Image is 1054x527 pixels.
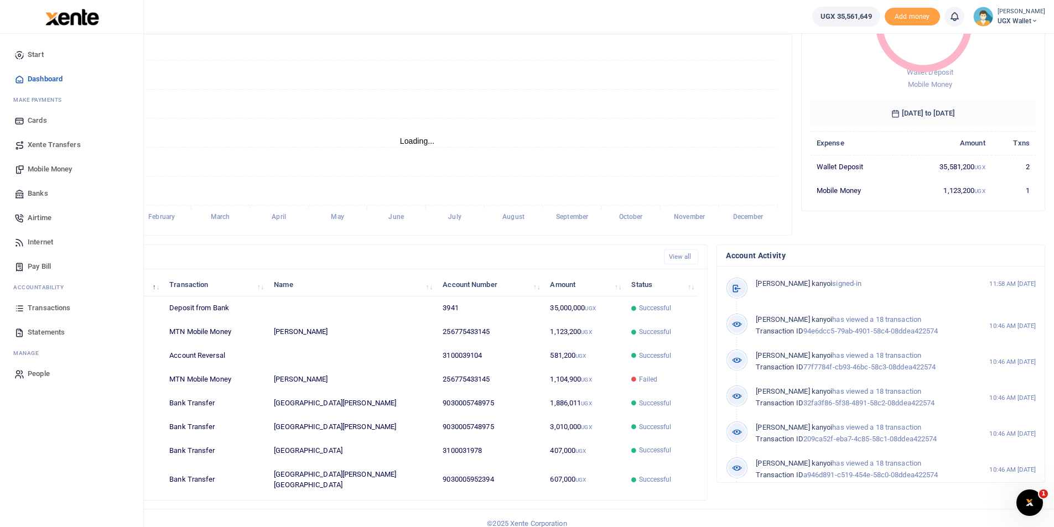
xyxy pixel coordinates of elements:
[902,179,991,202] td: 1,123,200
[585,305,595,311] small: UGX
[619,213,643,221] tspan: October
[674,213,705,221] tspan: November
[28,115,47,126] span: Cards
[268,462,437,496] td: [GEOGRAPHIC_DATA][PERSON_NAME] [GEOGRAPHIC_DATA]
[756,458,965,481] p: has viewed a 18 transaction a946d891-c519-454e-58c0-08ddea422574
[437,320,544,344] td: 256775433145
[9,157,134,181] a: Mobile Money
[989,465,1036,474] small: 10:46 AM [DATE]
[908,80,952,88] span: Mobile Money
[437,296,544,320] td: 3941
[544,296,625,320] td: 35,000,000
[581,377,591,383] small: UGX
[544,368,625,392] td: 1,104,900
[544,344,625,368] td: 581,200
[437,344,544,368] td: 3100039104
[756,459,832,467] span: [PERSON_NAME] kanyoi
[437,273,544,296] th: Account Number: activate to sort column ascending
[989,321,1036,331] small: 10:46 AM [DATE]
[1039,489,1048,498] span: 1
[544,320,625,344] td: 1,123,200
[28,261,51,272] span: Pay Bill
[9,345,134,362] li: M
[544,273,625,296] th: Amount: activate to sort column ascending
[991,179,1036,202] td: 1
[9,230,134,254] a: Internet
[733,213,764,221] tspan: December
[756,423,832,431] span: [PERSON_NAME] kanyoi
[28,164,72,175] span: Mobile Money
[211,213,230,221] tspan: March
[9,362,134,386] a: People
[437,368,544,392] td: 256775433145
[989,357,1036,367] small: 10:46 AM [DATE]
[163,392,268,415] td: Bank Transfer
[756,387,832,395] span: [PERSON_NAME] kanyoi
[9,91,134,108] li: M
[28,212,51,223] span: Airtime
[331,213,344,221] tspan: May
[437,439,544,462] td: 3100031978
[808,7,884,27] li: Wallet ballance
[28,302,70,314] span: Transactions
[812,7,880,27] a: UGX 35,561,649
[756,471,803,479] span: Transaction ID
[902,155,991,179] td: 35,581,200
[268,320,437,344] td: [PERSON_NAME]
[544,462,625,496] td: 607,000
[268,368,437,392] td: [PERSON_NAME]
[726,249,1036,262] h4: Account Activity
[756,351,832,359] span: [PERSON_NAME] kanyoi
[9,206,134,230] a: Airtime
[664,249,699,264] a: View all
[639,351,672,361] span: Successful
[756,399,803,407] span: Transaction ID
[148,213,175,221] tspan: February
[163,273,268,296] th: Transaction: activate to sort column ascending
[9,296,134,320] a: Transactions
[991,155,1036,179] td: 2
[44,12,99,20] a: logo-small logo-large logo-large
[811,100,1036,127] h6: [DATE] to [DATE]
[756,363,803,371] span: Transaction ID
[989,393,1036,403] small: 10:46 AM [DATE]
[639,422,672,432] span: Successful
[9,67,134,91] a: Dashboard
[9,108,134,133] a: Cards
[268,439,437,462] td: [GEOGRAPHIC_DATA]
[28,237,53,248] span: Internet
[28,49,44,60] span: Start
[9,320,134,345] a: Statements
[811,179,902,202] td: Mobile Money
[163,462,268,496] td: Bank Transfer
[272,213,285,221] tspan: April
[581,329,591,335] small: UGX
[756,350,965,373] p: has viewed a 18 transaction 77f7784f-cb93-46bc-58c3-08ddea422574
[28,188,48,199] span: Banks
[575,353,586,359] small: UGX
[268,273,437,296] th: Name: activate to sort column ascending
[163,415,268,439] td: Bank Transfer
[544,439,625,462] td: 407,000
[639,374,658,384] span: Failed
[19,349,39,357] span: anage
[437,462,544,496] td: 9030005952394
[581,424,591,430] small: UGX
[544,392,625,415] td: 1,886,011
[388,213,404,221] tspan: June
[163,368,268,392] td: MTN Mobile Money
[437,415,544,439] td: 9030005748975
[907,68,953,76] span: Wallet Deposit
[639,327,672,337] span: Successful
[163,320,268,344] td: MTN Mobile Money
[811,155,902,179] td: Wallet Deposit
[9,181,134,206] a: Banks
[989,429,1036,439] small: 10:46 AM [DATE]
[9,279,134,296] li: Ac
[973,7,993,27] img: profile-user
[756,279,832,288] span: [PERSON_NAME] kanyoi
[821,11,871,22] span: UGX 35,561,649
[45,9,99,25] img: logo-large
[502,213,525,221] tspan: August
[991,131,1036,155] th: Txns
